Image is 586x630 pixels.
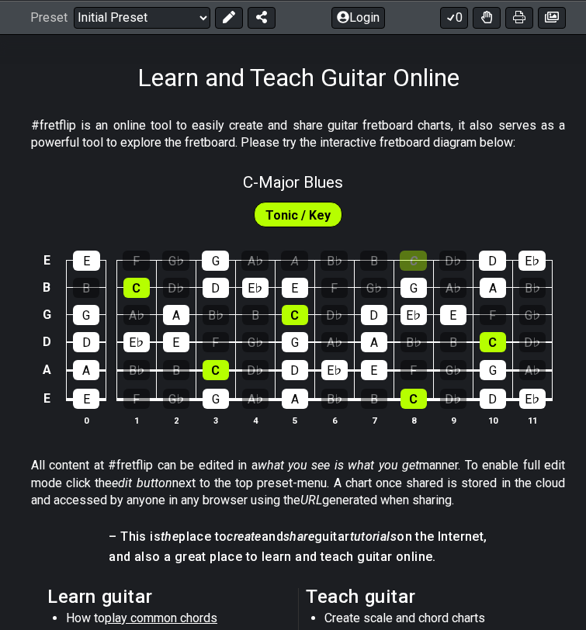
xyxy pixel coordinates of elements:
div: C [123,278,150,298]
div: A♭ [519,360,546,380]
th: 8 [394,412,433,428]
div: D [203,278,229,298]
th: 1 [116,412,156,428]
div: A♭ [440,278,466,298]
div: B♭ [400,332,427,352]
div: E [282,278,308,298]
div: B [360,251,387,271]
th: 0 [67,412,106,428]
div: D [282,360,308,380]
div: G [73,305,99,325]
td: E [37,384,56,414]
em: share [283,529,314,544]
th: 9 [433,412,473,428]
div: D [480,389,506,409]
th: 11 [512,412,552,428]
div: E [73,389,99,409]
div: D [479,251,506,271]
div: B♭ [203,305,229,325]
div: B [163,360,189,380]
em: the [161,529,179,544]
div: G♭ [519,305,546,325]
button: 0 [440,6,468,28]
button: Create image [538,6,566,28]
h4: and also a great place to learn and teach guitar online. [109,549,487,566]
div: F [123,251,150,271]
h2: Learn guitar [47,588,290,605]
div: B [440,332,466,352]
div: D♭ [321,305,348,325]
th: 2 [156,412,196,428]
div: A [281,251,308,271]
span: First enable full edit mode to edit [265,204,331,227]
div: E [73,251,100,271]
div: C [480,332,506,352]
div: F [400,360,427,380]
th: 7 [354,412,394,428]
div: G [480,360,506,380]
div: B [361,389,387,409]
div: G [203,389,229,409]
select: Preset [74,6,210,28]
div: D [73,332,99,352]
th: 3 [196,412,235,428]
div: D♭ [163,278,189,298]
h4: – This is place to and guitar on the Internet, [109,528,487,545]
div: B♭ [123,360,150,380]
td: D [37,328,56,356]
div: E♭ [400,305,427,325]
div: D♭ [440,389,466,409]
em: tutorials [350,529,397,544]
div: G♭ [242,332,269,352]
div: E [440,305,466,325]
div: C [203,360,229,380]
em: what you see is what you get [258,458,420,472]
td: G [37,301,56,328]
div: G♭ [361,278,387,298]
td: A [37,355,56,384]
div: B [242,305,269,325]
th: 4 [235,412,275,428]
div: E♭ [321,360,348,380]
div: B♭ [321,389,348,409]
div: D♭ [242,360,269,380]
div: A [163,305,189,325]
div: F [123,389,150,409]
th: 6 [314,412,354,428]
div: C [282,305,308,325]
div: D [361,305,387,325]
em: URL [300,493,322,507]
div: C [400,389,427,409]
div: G♭ [440,360,466,380]
div: G [400,278,427,298]
div: G [202,251,229,271]
div: E♭ [519,389,546,409]
div: A [73,360,99,380]
th: 5 [275,412,314,428]
div: B [73,278,99,298]
h2: Teach guitar [306,588,549,605]
div: E♭ [518,251,546,271]
div: E♭ [123,332,150,352]
div: A [480,278,506,298]
div: E♭ [242,278,269,298]
div: A♭ [242,389,269,409]
div: A♭ [241,251,269,271]
div: G♭ [162,251,189,271]
button: Toggle Dexterity for all fretkits [473,6,501,28]
div: C [400,251,427,271]
div: E [163,332,189,352]
button: Share Preset [248,6,276,28]
button: Login [331,6,385,28]
em: create [227,529,261,544]
div: G♭ [163,389,189,409]
p: All content at #fretflip can be edited in a manner. To enable full edit mode click the next to th... [31,457,565,509]
div: B♭ [519,278,546,298]
div: D♭ [439,251,466,271]
td: B [37,274,56,301]
div: F [321,278,348,298]
p: #fretflip is an online tool to easily create and share guitar fretboard charts, it also serves as... [31,117,565,152]
div: A♭ [321,332,348,352]
th: 10 [473,412,512,428]
button: Edit Preset [215,6,243,28]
